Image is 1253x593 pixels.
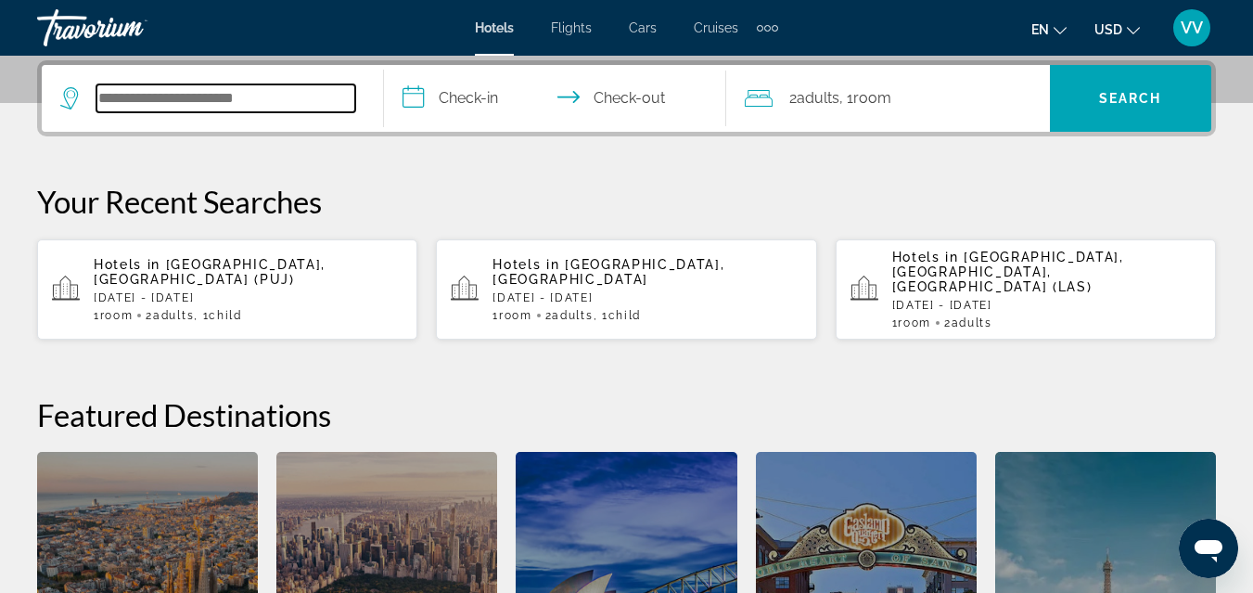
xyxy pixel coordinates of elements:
[1099,91,1162,106] span: Search
[100,309,134,322] span: Room
[37,183,1216,220] p: Your Recent Searches
[37,396,1216,433] h2: Featured Destinations
[1050,65,1211,132] button: Search
[853,89,891,107] span: Room
[384,65,726,132] button: Check in and out dates
[789,85,839,111] span: 2
[94,291,403,304] p: [DATE] - [DATE]
[629,20,657,35] a: Cars
[492,309,531,322] span: 1
[726,65,1050,132] button: Travelers: 2 adults, 0 children
[1031,16,1067,43] button: Change language
[836,238,1216,341] button: Hotels in [GEOGRAPHIC_DATA], [GEOGRAPHIC_DATA], [GEOGRAPHIC_DATA] (LAS)[DATE] - [DATE]1Room2Adults
[94,257,326,287] span: [GEOGRAPHIC_DATA], [GEOGRAPHIC_DATA] (PUJ)
[1179,519,1238,578] iframe: Button to launch messaging window
[42,65,1211,132] div: Search widget
[892,250,1124,294] span: [GEOGRAPHIC_DATA], [GEOGRAPHIC_DATA], [GEOGRAPHIC_DATA] (LAS)
[694,20,738,35] a: Cruises
[1181,19,1203,37] span: VV
[194,309,241,322] span: , 1
[475,20,514,35] a: Hotels
[757,13,778,43] button: Extra navigation items
[892,250,959,264] span: Hotels in
[892,316,931,329] span: 1
[492,291,801,304] p: [DATE] - [DATE]
[608,309,641,322] span: Child
[492,257,724,287] span: [GEOGRAPHIC_DATA], [GEOGRAPHIC_DATA]
[37,4,223,52] a: Travorium
[209,309,241,322] span: Child
[153,309,194,322] span: Adults
[898,316,931,329] span: Room
[492,257,559,272] span: Hotels in
[551,20,592,35] a: Flights
[552,309,593,322] span: Adults
[594,309,641,322] span: , 1
[94,257,160,272] span: Hotels in
[797,89,839,107] span: Adults
[839,85,891,111] span: , 1
[1094,22,1122,37] span: USD
[146,309,194,322] span: 2
[1168,8,1216,47] button: User Menu
[1094,16,1140,43] button: Change currency
[952,316,992,329] span: Adults
[545,309,594,322] span: 2
[436,238,816,341] button: Hotels in [GEOGRAPHIC_DATA], [GEOGRAPHIC_DATA][DATE] - [DATE]1Room2Adults, 1Child
[94,309,133,322] span: 1
[37,238,417,341] button: Hotels in [GEOGRAPHIC_DATA], [GEOGRAPHIC_DATA] (PUJ)[DATE] - [DATE]1Room2Adults, 1Child
[892,299,1201,312] p: [DATE] - [DATE]
[1031,22,1049,37] span: en
[944,316,992,329] span: 2
[499,309,532,322] span: Room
